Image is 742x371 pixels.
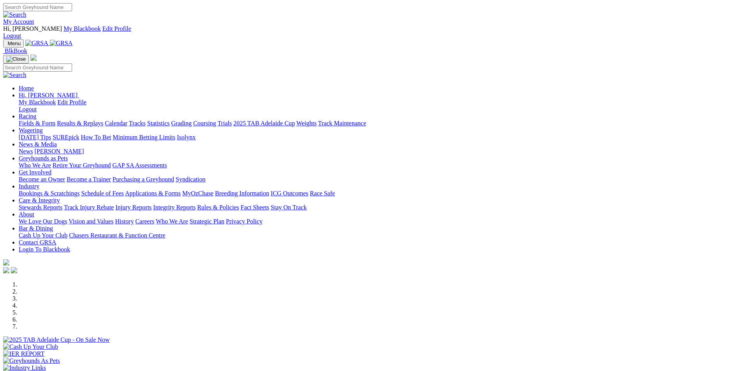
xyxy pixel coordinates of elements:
a: Breeding Information [215,190,269,197]
a: Schedule of Fees [81,190,123,197]
a: About [19,211,34,218]
div: Wagering [19,134,739,141]
span: Menu [8,40,21,46]
img: twitter.svg [11,267,17,273]
a: Wagering [19,127,43,134]
a: Track Maintenance [318,120,366,127]
a: Industry [19,183,39,190]
a: Login To Blackbook [19,246,70,253]
div: Greyhounds as Pets [19,162,739,169]
a: [PERSON_NAME] [34,148,84,155]
img: Close [6,56,26,62]
a: Strategic Plan [190,218,224,225]
a: Race Safe [310,190,335,197]
span: Hi, [PERSON_NAME] [3,25,62,32]
a: Purchasing a Greyhound [113,176,174,183]
div: Hi, [PERSON_NAME] [19,99,739,113]
a: Become a Trainer [67,176,111,183]
a: Racing [19,113,36,120]
input: Search [3,3,72,11]
a: My Account [3,18,34,25]
a: Integrity Reports [153,204,196,211]
a: GAP SA Assessments [113,162,167,169]
span: Hi, [PERSON_NAME] [19,92,78,98]
button: Toggle navigation [3,55,29,63]
a: Isolynx [177,134,196,141]
a: Rules & Policies [197,204,239,211]
a: Greyhounds as Pets [19,155,68,162]
img: Search [3,11,26,18]
a: Edit Profile [58,99,86,105]
img: IER REPORT [3,350,44,357]
a: Who We Are [156,218,188,225]
img: logo-grsa-white.png [30,55,37,61]
a: Vision and Values [69,218,113,225]
a: SUREpick [53,134,79,141]
a: MyOzChase [182,190,213,197]
a: Grading [171,120,192,127]
img: Cash Up Your Club [3,343,58,350]
img: facebook.svg [3,267,9,273]
a: History [115,218,134,225]
img: GRSA [25,40,48,47]
div: Get Involved [19,176,739,183]
div: Industry [19,190,739,197]
a: Edit Profile [102,25,131,32]
a: [DATE] Tips [19,134,51,141]
a: Fields & Form [19,120,55,127]
button: Toggle navigation [3,39,24,47]
a: Statistics [147,120,170,127]
a: Calendar [105,120,127,127]
a: Fact Sheets [241,204,269,211]
a: Logout [3,32,21,39]
div: News & Media [19,148,739,155]
a: Become an Owner [19,176,65,183]
a: We Love Our Dogs [19,218,67,225]
div: About [19,218,739,225]
a: Weights [296,120,317,127]
a: My Blackbook [19,99,56,105]
a: Minimum Betting Limits [113,134,175,141]
img: GRSA [50,40,73,47]
span: BlkBook [5,47,27,54]
a: Hi, [PERSON_NAME] [19,92,79,98]
a: Tracks [129,120,146,127]
a: Stay On Track [271,204,307,211]
a: Trials [217,120,232,127]
a: ICG Outcomes [271,190,308,197]
a: BlkBook [3,47,27,54]
a: How To Bet [81,134,111,141]
a: Injury Reports [115,204,152,211]
a: Chasers Restaurant & Function Centre [69,232,165,239]
a: Track Injury Rebate [64,204,114,211]
div: Bar & Dining [19,232,739,239]
a: Home [19,85,34,91]
img: Greyhounds As Pets [3,357,60,364]
a: Coursing [193,120,216,127]
img: Search [3,72,26,79]
a: Get Involved [19,169,51,176]
a: My Blackbook [63,25,101,32]
input: Search [3,63,72,72]
a: Cash Up Your Club [19,232,67,239]
a: 2025 TAB Adelaide Cup [233,120,295,127]
a: News & Media [19,141,57,148]
img: 2025 TAB Adelaide Cup - On Sale Now [3,336,110,343]
div: Racing [19,120,739,127]
a: Bar & Dining [19,225,53,232]
a: Bookings & Scratchings [19,190,79,197]
a: Privacy Policy [226,218,263,225]
a: Careers [135,218,154,225]
a: Who We Are [19,162,51,169]
a: Stewards Reports [19,204,62,211]
img: logo-grsa-white.png [3,259,9,266]
a: Syndication [176,176,205,183]
div: My Account [3,25,739,39]
a: News [19,148,33,155]
a: Retire Your Greyhound [53,162,111,169]
a: Results & Replays [57,120,103,127]
div: Care & Integrity [19,204,739,211]
a: Logout [19,106,37,113]
a: Care & Integrity [19,197,60,204]
a: Contact GRSA [19,239,56,246]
